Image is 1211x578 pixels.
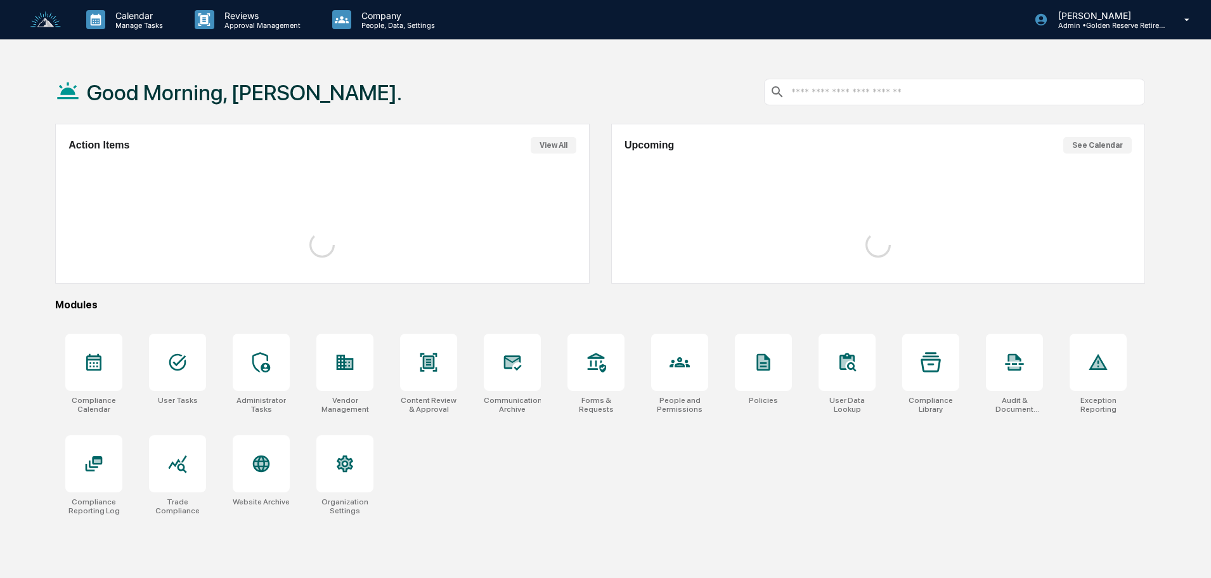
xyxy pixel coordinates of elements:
[1048,10,1166,21] p: [PERSON_NAME]
[105,10,169,21] p: Calendar
[214,21,307,30] p: Approval Management
[233,497,290,506] div: Website Archive
[567,396,625,414] div: Forms & Requests
[651,396,708,414] div: People and Permissions
[316,396,373,414] div: Vendor Management
[316,497,373,515] div: Organization Settings
[625,140,674,151] h2: Upcoming
[1070,396,1127,414] div: Exception Reporting
[400,396,457,414] div: Content Review & Approval
[68,140,129,151] h2: Action Items
[1063,137,1132,154] button: See Calendar
[158,396,198,405] div: User Tasks
[30,11,61,29] img: logo
[749,396,778,405] div: Policies
[214,10,307,21] p: Reviews
[65,396,122,414] div: Compliance Calendar
[1048,21,1166,30] p: Admin • Golden Reserve Retirement
[105,21,169,30] p: Manage Tasks
[55,299,1145,311] div: Modules
[233,396,290,414] div: Administrator Tasks
[149,497,206,515] div: Trade Compliance
[351,10,441,21] p: Company
[65,497,122,515] div: Compliance Reporting Log
[351,21,441,30] p: People, Data, Settings
[902,396,959,414] div: Compliance Library
[531,137,576,154] button: View All
[484,396,541,414] div: Communications Archive
[986,396,1043,414] div: Audit & Document Logs
[819,396,876,414] div: User Data Lookup
[87,80,402,105] h1: Good Morning, [PERSON_NAME].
